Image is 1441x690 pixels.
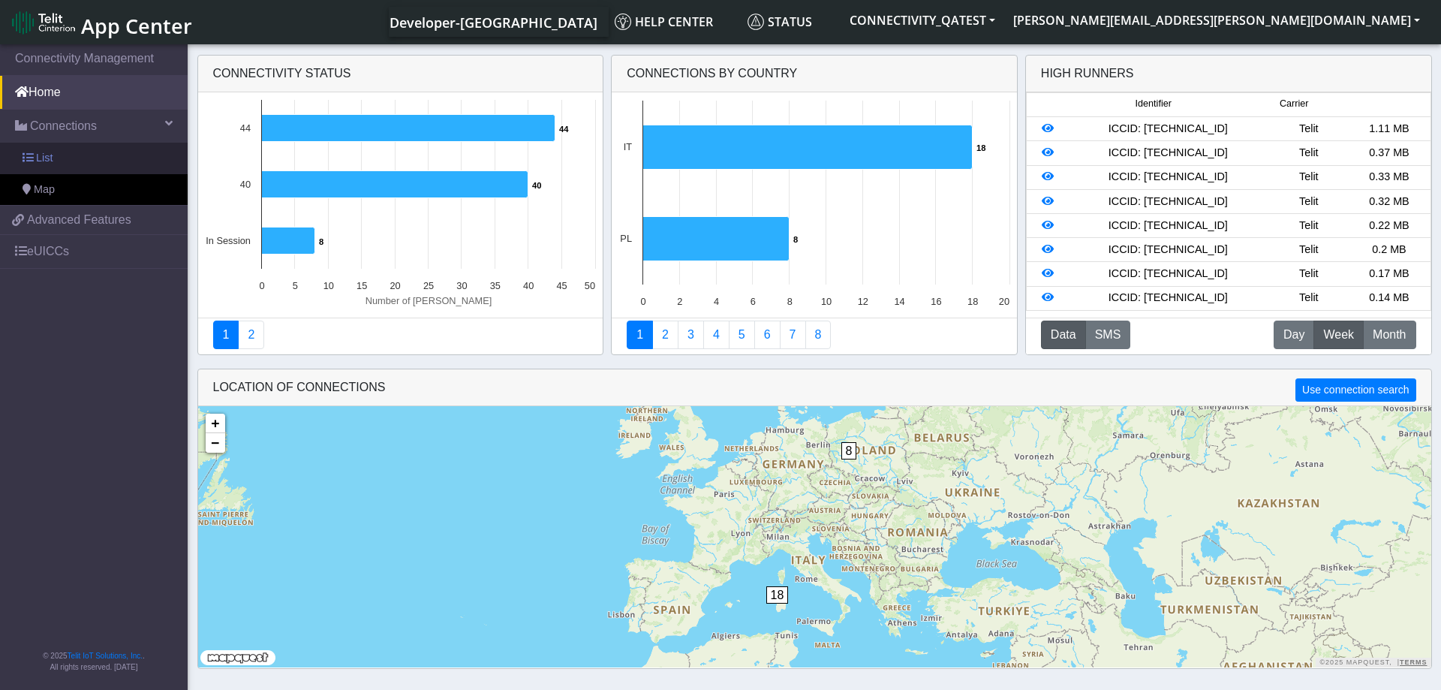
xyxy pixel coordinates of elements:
[1268,290,1349,306] div: Telit
[198,369,1431,406] div: LOCATION OF CONNECTIONS
[206,235,251,246] text: In Session
[766,586,789,604] span: 18
[1067,121,1268,137] div: ICCID: [TECHNICAL_ID]
[12,6,190,38] a: App Center
[240,179,251,190] text: 40
[1323,326,1354,344] span: Week
[620,233,632,244] text: PL
[609,7,742,37] a: Help center
[1268,194,1349,210] div: Telit
[1268,121,1349,137] div: Telit
[787,296,793,307] text: 8
[27,211,131,229] span: Advanced Features
[456,280,467,291] text: 30
[615,14,713,30] span: Help center
[841,442,857,459] span: 8
[858,296,868,307] text: 12
[624,141,633,152] text: IT
[36,150,53,167] span: List
[1067,169,1268,185] div: ICCID: [TECHNICAL_ID]
[1268,242,1349,258] div: Telit
[1041,321,1086,349] button: Data
[1280,97,1308,111] span: Carrier
[627,321,653,349] a: Connections By Country
[612,56,1017,92] div: Connections By Country
[1268,218,1349,234] div: Telit
[1067,194,1268,210] div: ICCID: [TECHNICAL_ID]
[556,280,567,291] text: 45
[967,296,978,307] text: 18
[559,125,569,134] text: 44
[999,296,1009,307] text: 20
[751,296,756,307] text: 6
[615,14,631,30] img: knowledge.svg
[754,321,781,349] a: 14 Days Trend
[1085,321,1131,349] button: SMS
[238,321,264,349] a: Deployment status
[1316,658,1430,667] div: ©2025 MapQuest, |
[1295,378,1415,402] button: Use connection search
[1349,169,1429,185] div: 0.33 MB
[206,414,225,433] a: Zoom in
[323,280,334,291] text: 10
[1349,266,1429,282] div: 0.17 MB
[976,143,985,152] text: 18
[1268,266,1349,282] div: Telit
[714,296,719,307] text: 4
[319,237,323,246] text: 8
[1400,658,1427,666] a: Terms
[1349,145,1429,161] div: 0.37 MB
[894,296,904,307] text: 14
[390,14,597,32] span: Developer-[GEOGRAPHIC_DATA]
[677,296,682,307] text: 2
[1373,326,1406,344] span: Month
[703,321,730,349] a: Connections By Carrier
[678,321,704,349] a: Usage per Country
[1067,266,1268,282] div: ICCID: [TECHNICAL_ID]
[805,321,832,349] a: Not Connected for 30 days
[931,296,941,307] text: 16
[240,122,251,134] text: 44
[206,433,225,453] a: Zoom out
[793,235,798,244] text: 8
[841,7,1004,34] button: CONNECTIVITY_QATEST
[68,652,143,660] a: Telit IoT Solutions, Inc.
[780,321,806,349] a: Zero Session
[1349,290,1429,306] div: 0.14 MB
[259,280,264,291] text: 0
[1349,242,1429,258] div: 0.2 MB
[729,321,755,349] a: Usage by Carrier
[1041,65,1134,83] div: High Runners
[1004,7,1429,34] button: [PERSON_NAME][EMAIL_ADDRESS][PERSON_NAME][DOMAIN_NAME]
[293,280,298,291] text: 5
[742,7,841,37] a: Status
[585,280,595,291] text: 50
[12,11,75,35] img: logo-telit-cinterion-gw-new.png
[1349,121,1429,137] div: 1.11 MB
[748,14,812,30] span: Status
[389,7,597,37] a: Your current platform instance
[213,321,239,349] a: Connectivity status
[213,321,588,349] nav: Summary paging
[423,280,434,291] text: 25
[1067,218,1268,234] div: ICCID: [TECHNICAL_ID]
[356,280,367,291] text: 15
[523,280,534,291] text: 40
[1067,290,1268,306] div: ICCID: [TECHNICAL_ID]
[34,182,55,198] span: Map
[1363,321,1415,349] button: Month
[1274,321,1314,349] button: Day
[1349,194,1429,210] div: 0.32 MB
[366,295,492,306] text: Number of [PERSON_NAME]
[640,296,645,307] text: 0
[198,56,603,92] div: Connectivity status
[1067,242,1268,258] div: ICCID: [TECHNICAL_ID]
[532,181,541,190] text: 40
[30,117,97,135] span: Connections
[390,280,400,291] text: 20
[821,296,832,307] text: 10
[490,280,501,291] text: 35
[748,14,764,30] img: status.svg
[1283,326,1304,344] span: Day
[1067,145,1268,161] div: ICCID: [TECHNICAL_ID]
